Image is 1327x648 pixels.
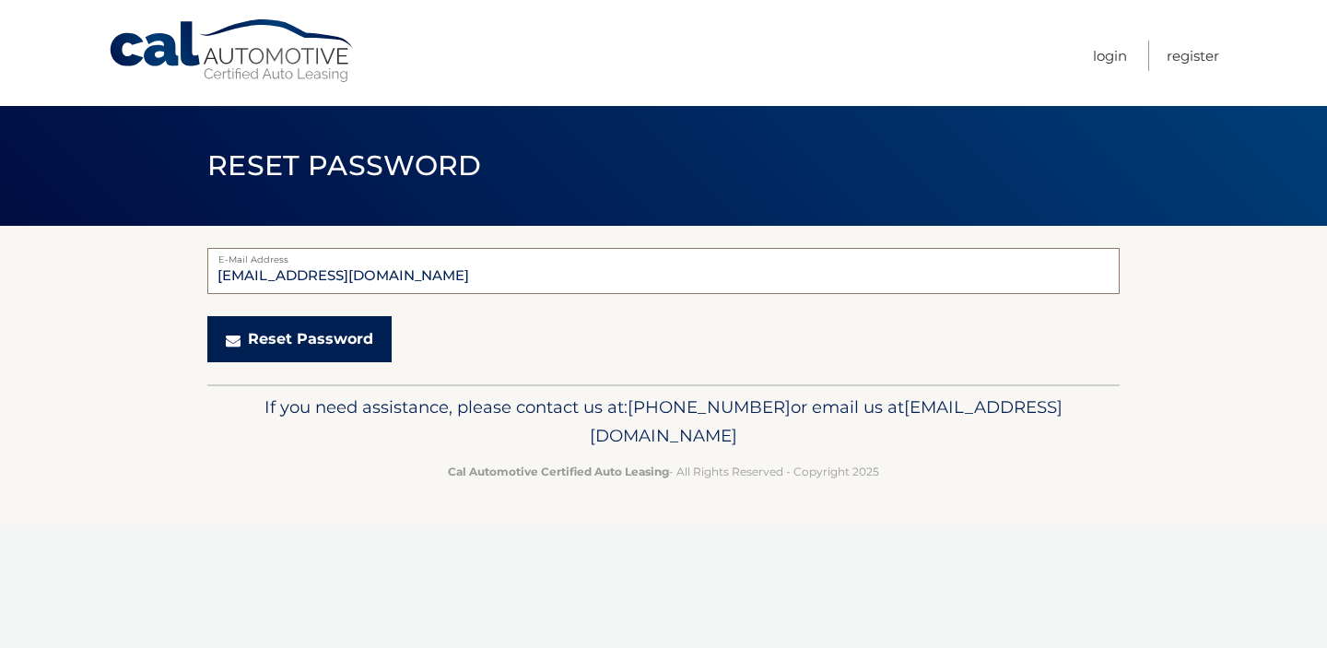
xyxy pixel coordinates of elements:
[207,316,392,362] button: Reset Password
[219,462,1108,481] p: - All Rights Reserved - Copyright 2025
[628,396,791,418] span: [PHONE_NUMBER]
[448,465,669,478] strong: Cal Automotive Certified Auto Leasing
[207,148,481,183] span: Reset Password
[1167,41,1219,71] a: Register
[108,18,357,84] a: Cal Automotive
[207,248,1120,263] label: E-Mail Address
[207,248,1120,294] input: E-Mail Address
[1093,41,1127,71] a: Login
[219,393,1108,452] p: If you need assistance, please contact us at: or email us at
